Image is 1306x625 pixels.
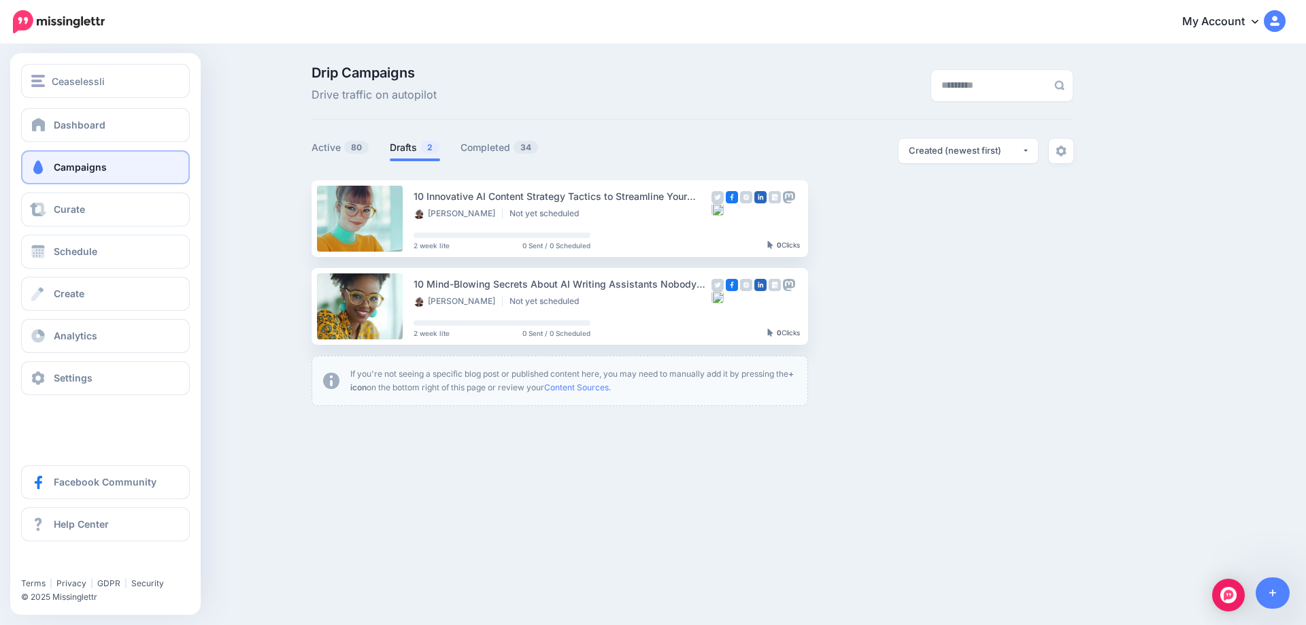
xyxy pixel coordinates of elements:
[54,161,107,173] span: Campaigns
[509,296,586,307] li: Not yet scheduled
[783,191,795,203] img: mastodon-grey-square.png
[21,235,190,269] a: Schedule
[1212,579,1245,611] div: Open Intercom Messenger
[54,330,97,341] span: Analytics
[54,203,85,215] span: Curate
[90,578,93,588] span: |
[783,279,795,291] img: mastodon-grey-square.png
[52,73,105,89] span: Ceaselessli
[21,277,190,311] a: Create
[754,279,767,291] img: linkedin-square.png
[21,558,124,572] iframe: Twitter Follow Button
[509,208,586,219] li: Not yet scheduled
[350,367,797,394] p: If you're not seeing a specific blog post or published content here, you may need to manually add...
[131,578,164,588] a: Security
[54,288,84,299] span: Create
[414,276,711,292] div: 10 Mind-Blowing Secrets About AI Writing Assistants Nobody Teaches
[54,518,109,530] span: Help Center
[414,188,711,204] div: 10 Innovative AI Content Strategy Tactics to Streamline Your Workflow [DATE]
[1054,80,1065,90] img: search-grey-6.png
[21,192,190,226] a: Curate
[909,144,1022,157] div: Created (newest first)
[50,578,52,588] span: |
[414,208,503,219] li: [PERSON_NAME]
[1056,146,1067,156] img: settings-grey.png
[711,203,724,216] img: bluesky-grey-square.png
[350,369,794,392] b: + icon
[344,141,369,154] span: 80
[21,590,198,604] li: © 2025 Missinglettr
[769,279,781,291] img: google_business-grey-square.png
[461,139,539,156] a: Completed34
[124,578,127,588] span: |
[323,373,339,389] img: info-circle-grey.png
[414,330,450,337] span: 2 week lite
[740,191,752,203] img: instagram-grey-square.png
[21,108,190,142] a: Dashboard
[767,329,800,337] div: Clicks
[767,241,773,249] img: pointer-grey-darker.png
[769,191,781,203] img: google_business-grey-square.png
[54,372,93,384] span: Settings
[414,242,450,249] span: 2 week lite
[711,291,724,303] img: bluesky-grey-square.png
[21,465,190,499] a: Facebook Community
[21,361,190,395] a: Settings
[767,241,800,250] div: Clicks
[31,75,45,87] img: menu.png
[97,578,120,588] a: GDPR
[514,141,538,154] span: 34
[414,296,503,307] li: [PERSON_NAME]
[312,66,437,80] span: Drip Campaigns
[726,191,738,203] img: facebook-square.png
[767,328,773,337] img: pointer-grey-darker.png
[754,191,767,203] img: linkedin-square.png
[711,191,724,203] img: twitter-grey-square.png
[54,246,97,257] span: Schedule
[21,578,46,588] a: Terms
[899,139,1038,163] button: Created (newest first)
[726,279,738,291] img: facebook-square.png
[312,86,437,104] span: Drive traffic on autopilot
[54,476,156,488] span: Facebook Community
[1169,5,1286,39] a: My Account
[21,150,190,184] a: Campaigns
[312,139,369,156] a: Active80
[56,578,86,588] a: Privacy
[54,119,105,131] span: Dashboard
[522,242,590,249] span: 0 Sent / 0 Scheduled
[420,141,439,154] span: 2
[777,241,782,249] b: 0
[544,382,609,392] a: Content Sources
[740,279,752,291] img: instagram-grey-square.png
[21,319,190,353] a: Analytics
[522,330,590,337] span: 0 Sent / 0 Scheduled
[13,10,105,33] img: Missinglettr
[390,139,440,156] a: Drafts2
[711,279,724,291] img: twitter-grey-square.png
[21,64,190,98] button: Ceaselessli
[21,507,190,541] a: Help Center
[777,328,782,337] b: 0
